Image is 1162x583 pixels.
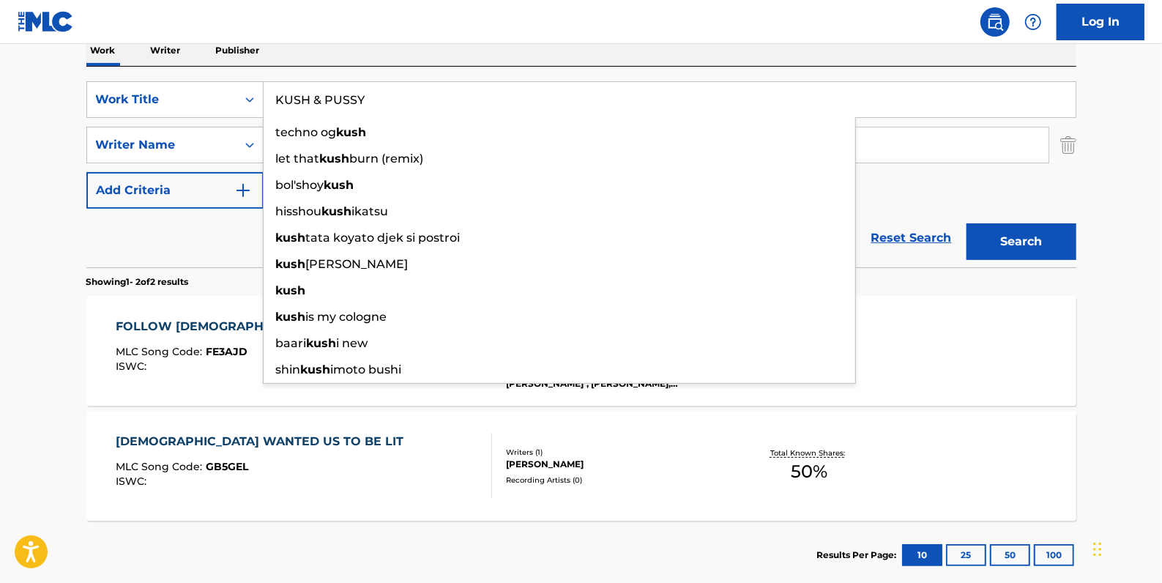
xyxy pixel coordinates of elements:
[352,204,389,218] span: ikatsu
[276,152,320,166] span: let that
[350,152,424,166] span: burn (remix)
[276,283,306,297] strong: kush
[506,447,727,458] div: Writers ( 1 )
[791,458,827,485] span: 50 %
[322,204,352,218] strong: kush
[331,363,402,376] span: imoto bushi
[990,544,1030,566] button: 50
[276,231,306,245] strong: kush
[864,222,959,254] a: Reset Search
[116,360,150,373] span: ISWC :
[116,318,327,335] div: FOLLOW [DEMOGRAPHIC_DATA]
[324,178,354,192] strong: kush
[946,544,986,566] button: 25
[86,296,1076,406] a: FOLLOW [DEMOGRAPHIC_DATA]MLC Song Code:FE3AJDISWC:Writers (6)[PERSON_NAME], [PERSON_NAME], [PERSO...
[18,11,74,32] img: MLC Logo
[116,433,411,450] div: [DEMOGRAPHIC_DATA] WANTED US TO BE LIT
[86,275,189,289] p: Showing 1 - 2 of 2 results
[986,13,1004,31] img: search
[301,363,331,376] strong: kush
[1018,7,1048,37] div: Help
[276,125,337,139] span: techno og
[206,460,248,473] span: GB5GEL
[86,172,264,209] button: Add Criteria
[276,257,306,271] strong: kush
[1060,127,1076,163] img: Delete Criterion
[96,91,228,108] div: Work Title
[307,336,337,350] strong: kush
[1024,13,1042,31] img: help
[306,310,387,324] span: is my cologne
[116,345,206,358] span: MLC Song Code :
[116,475,150,488] span: ISWC :
[1093,527,1102,571] div: Drag
[276,310,306,324] strong: kush
[1034,544,1074,566] button: 100
[506,475,727,486] div: Recording Artists ( 0 )
[276,336,307,350] span: baari
[86,411,1076,521] a: [DEMOGRAPHIC_DATA] WANTED US TO BE LITMLC Song Code:GB5GELISWC:Writers (1)[PERSON_NAME]Recording ...
[306,257,409,271] span: [PERSON_NAME]
[206,345,247,358] span: FE3AJD
[1089,513,1162,583] iframe: Chat Widget
[506,458,727,471] div: [PERSON_NAME]
[967,223,1076,260] button: Search
[770,448,849,458] p: Total Known Shares:
[817,549,901,562] p: Results Per Page:
[86,35,120,66] p: Work
[1057,4,1144,40] a: Log In
[276,363,301,376] span: shin
[212,35,264,66] p: Publisher
[116,460,206,473] span: MLC Song Code :
[320,152,350,166] strong: kush
[234,182,252,199] img: 9d2ae6d4665cec9f34b9.svg
[86,81,1076,267] form: Search Form
[980,7,1010,37] a: Public Search
[276,178,324,192] span: bol'shoy
[337,336,368,350] span: i new
[146,35,185,66] p: Writer
[306,231,461,245] span: tata koyato djek si postroi
[96,136,228,154] div: Writer Name
[276,204,322,218] span: hisshou
[337,125,367,139] strong: kush
[902,544,942,566] button: 10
